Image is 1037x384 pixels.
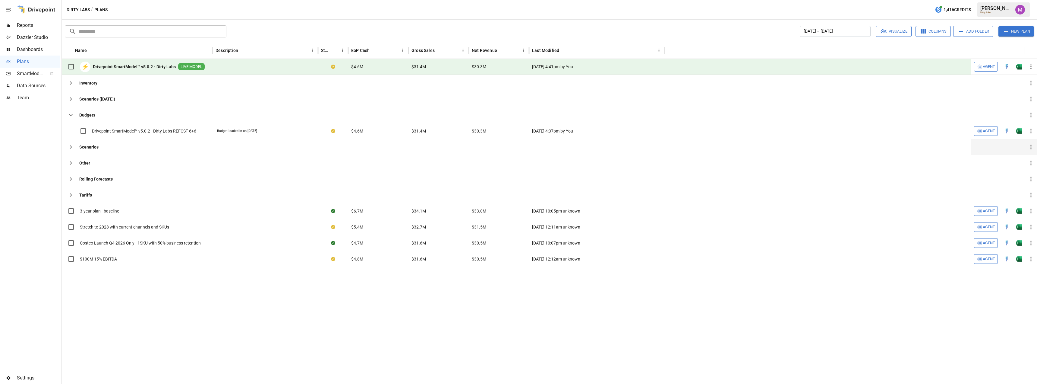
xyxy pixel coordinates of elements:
img: quick-edit-flash.b8aec18c.svg [1004,208,1010,214]
span: $4.8M [351,256,363,262]
span: Data Sources [17,82,60,89]
div: Open in Excel [1016,208,1022,214]
div: Your plan has changes in Excel that are not reflected in the Drivepoint Data Warehouse, select "S... [331,224,335,230]
span: $5.4M [351,224,363,230]
button: Last Modified column menu [655,46,663,55]
img: g5qfjXmAAAAABJRU5ErkJggg== [1016,208,1022,214]
button: Description column menu [308,46,317,55]
span: $32.7M [411,224,426,230]
div: Dirty Labs [980,11,1012,14]
button: Dirty Labs [67,6,90,14]
div: Status [321,48,329,53]
button: Gross Sales column menu [459,46,467,55]
span: $4.6M [351,128,363,134]
b: Inventory [79,80,97,86]
button: Sort [330,46,338,55]
b: Tariffs [79,192,92,198]
div: ⚡ [80,62,90,72]
span: 1,416 Credits [944,6,971,14]
span: Dazzler Studio [17,34,60,41]
button: Sort [239,46,247,55]
b: Rolling Forecasts [79,176,113,182]
div: [DATE] 4:37pm by You [529,123,665,139]
button: Sort [560,46,568,55]
div: Sync complete [331,208,335,214]
div: Open in Excel [1016,224,1022,230]
button: Sort [1029,46,1037,55]
button: EoP Cash column menu [399,46,407,55]
button: Columns [916,26,951,37]
div: Open in Excel [1016,256,1022,262]
span: 3-year plan - baseline [80,208,119,214]
button: Umer Muhammed [1012,1,1029,18]
span: $30.5M [472,240,486,246]
img: g5qfjXmAAAAABJRU5ErkJggg== [1016,64,1022,70]
div: Your plan has changes in Excel that are not reflected in the Drivepoint Data Warehouse, select "S... [331,256,335,262]
div: Open in Quick Edit [1004,128,1010,134]
span: $4.6M [351,64,363,70]
div: [PERSON_NAME] [980,5,1012,11]
div: [DATE] 4:41pm by You [529,59,665,75]
img: g5qfjXmAAAAABJRU5ErkJggg== [1016,128,1022,134]
img: g5qfjXmAAAAABJRU5ErkJggg== [1016,224,1022,230]
button: Status column menu [338,46,347,55]
div: Open in Excel [1016,128,1022,134]
span: Agent [983,208,995,215]
button: [DATE] – [DATE] [800,26,871,37]
div: EoP Cash [351,48,370,53]
button: Sort [435,46,444,55]
img: quick-edit-flash.b8aec18c.svg [1004,256,1010,262]
span: $31.4M [411,64,426,70]
span: Settings [17,374,60,382]
img: g5qfjXmAAAAABJRU5ErkJggg== [1016,240,1022,246]
span: $6.7M [351,208,363,214]
div: Net Revenue [472,48,497,53]
span: $4.7M [351,240,363,246]
button: Add Folder [953,26,993,37]
div: Umer Muhammed [1015,5,1025,14]
div: Gross Sales [411,48,435,53]
div: [DATE] 12:11am unknown [529,219,665,235]
div: / [91,6,93,14]
img: quick-edit-flash.b8aec18c.svg [1004,128,1010,134]
button: Agent [974,206,998,216]
span: LIVE MODEL [178,64,205,70]
div: Open in Quick Edit [1004,208,1010,214]
span: Agent [983,224,995,231]
span: $31.5M [472,224,486,230]
button: New Plan [998,26,1034,37]
div: Open in Quick Edit [1004,256,1010,262]
span: $30.3M [472,64,486,70]
span: SmartModel [17,70,43,77]
span: Team [17,94,60,101]
button: Agent [974,254,998,264]
div: Budget loaded in on [DATE] [217,129,257,133]
span: $31.6M [411,240,426,246]
div: Open in Quick Edit [1004,240,1010,246]
div: Open in Excel [1016,240,1022,246]
div: [DATE] 10:05pm unknown [529,203,665,219]
button: Sort [87,46,96,55]
img: quick-edit-flash.b8aec18c.svg [1004,64,1010,70]
button: Sort [498,46,506,55]
span: $33.0M [472,208,486,214]
span: Agent [983,128,995,135]
span: $100M 15% EBITDA [80,256,117,262]
img: quick-edit-flash.b8aec18c.svg [1004,240,1010,246]
button: Sort [370,46,379,55]
button: Net Revenue column menu [519,46,528,55]
span: $34.1M [411,208,426,214]
button: Visualize [876,26,912,37]
button: Agent [974,222,998,232]
b: Drivepoint SmartModel™ v5.0.2 - Dirty Labs [93,64,176,70]
b: Budgets [79,112,95,118]
span: $30.3M [472,128,486,134]
div: Open in Quick Edit [1004,224,1010,230]
div: Open in Excel [1016,64,1022,70]
span: $31.4M [411,128,426,134]
span: Reports [17,22,60,29]
div: Sync complete [331,240,335,246]
span: Dashboards [17,46,60,53]
span: Agent [983,256,995,263]
b: Other [79,160,90,166]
